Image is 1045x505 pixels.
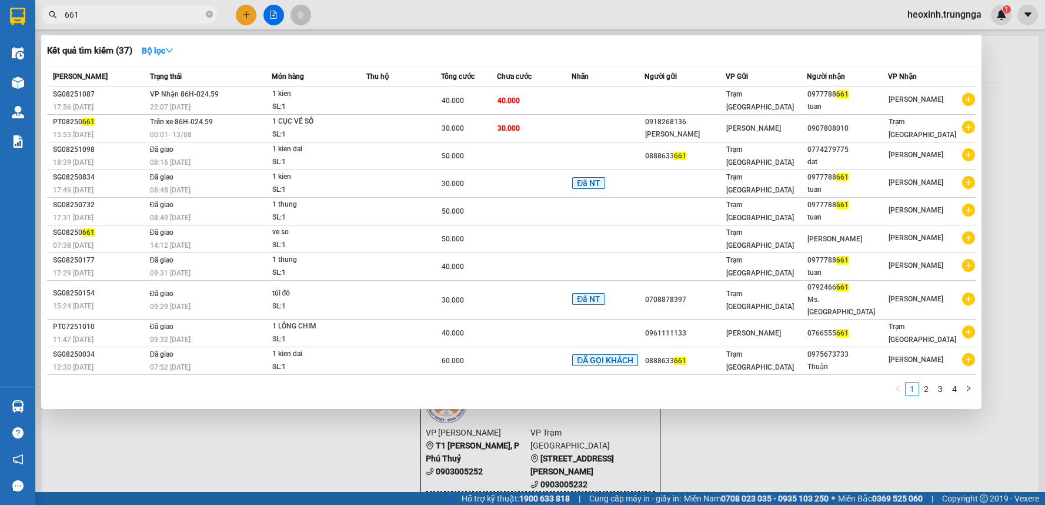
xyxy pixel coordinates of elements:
[836,329,849,337] span: 661
[894,385,902,392] span: left
[150,241,191,250] span: 14:12 [DATE]
[726,124,781,132] span: [PERSON_NAME]
[272,128,360,141] div: SL: 1
[12,47,24,59] img: warehouse-icon
[206,11,213,18] span: close-circle
[10,8,25,25] img: logo-vxr
[645,294,725,306] div: 0708878397
[962,231,975,244] span: plus-circle
[206,9,213,21] span: close-circle
[150,269,191,277] span: 09:31 [DATE]
[272,115,360,128] div: 1 CỤC VÉ SỐ
[272,156,360,169] div: SL: 1
[82,228,95,237] span: 661
[807,156,887,168] div: dat
[441,72,475,81] span: Tổng cước
[53,363,94,371] span: 12:30 [DATE]
[150,145,174,154] span: Đã giao
[272,184,360,197] div: SL: 1
[272,300,360,313] div: SL: 1
[807,184,887,196] div: tuan
[807,122,887,135] div: 0907808010
[888,72,917,81] span: VP Nhận
[272,361,360,374] div: SL: 1
[150,228,174,237] span: Đã giao
[962,293,975,305] span: plus-circle
[836,90,849,98] span: 661
[150,303,191,311] span: 09:29 [DATE]
[933,382,947,396] li: 3
[12,135,24,148] img: solution-icon
[836,283,849,291] span: 661
[150,186,191,194] span: 08:48 [DATE]
[726,329,781,337] span: [PERSON_NAME]
[645,355,725,367] div: 0888633
[53,227,146,239] div: SG08250
[807,361,887,373] div: Thuận
[12,106,24,118] img: warehouse-icon
[165,46,173,55] span: down
[53,103,94,111] span: 17:56 [DATE]
[726,201,794,222] span: Trạm [GEOGRAPHIC_DATA]
[150,214,191,222] span: 08:49 [DATE]
[12,400,24,413] img: warehouse-icon
[572,72,589,81] span: Nhãn
[150,350,174,358] span: Đã giao
[366,72,389,81] span: Thu hộ
[905,382,919,396] li: 1
[807,267,887,279] div: tuan
[12,77,24,89] img: warehouse-icon
[442,357,464,365] span: 60.000
[53,199,146,211] div: SG08250732
[807,281,887,294] div: 0792466
[962,325,975,338] span: plus-circle
[807,294,887,318] div: Ms. [GEOGRAPHIC_DATA]
[442,296,464,304] span: 30.000
[962,204,975,217] span: plus-circle
[962,93,975,106] span: plus-circle
[889,151,943,159] span: [PERSON_NAME]
[53,321,146,333] div: PT07251010
[645,72,677,81] span: Người gửi
[889,95,943,104] span: [PERSON_NAME]
[948,383,961,396] a: 4
[272,254,360,267] div: 1 thung
[150,173,174,181] span: Đã giao
[807,72,845,81] span: Người nhận
[442,180,464,188] span: 30.000
[726,228,794,250] span: Trạm [GEOGRAPHIC_DATA]
[889,206,943,214] span: [PERSON_NAME]
[150,201,174,209] span: Đã giao
[53,144,146,156] div: SG08251098
[807,327,887,340] div: 0766555
[906,383,919,396] a: 1
[53,241,94,250] span: 07:38 [DATE]
[962,259,975,272] span: plus-circle
[53,116,146,128] div: PT08250
[65,8,203,21] input: Tìm tên, số ĐT hoặc mã đơn
[807,211,887,224] div: tuan
[572,293,605,305] span: Đã NT
[442,263,464,271] span: 40.000
[645,128,725,141] div: [PERSON_NAME]
[961,382,976,396] li: Next Page
[807,233,887,245] div: [PERSON_NAME]
[272,226,360,239] div: ve so
[150,90,219,98] span: VP Nhận 86H-024.59
[674,357,686,365] span: 661
[442,97,464,105] span: 40.000
[645,150,725,162] div: 0888633
[272,239,360,252] div: SL: 1
[150,118,213,126] span: Trên xe 86H-024.59
[53,287,146,300] div: SG08250154
[442,152,464,160] span: 50.000
[645,116,725,128] div: 0918268136
[442,207,464,215] span: 50.000
[726,72,748,81] span: VP Gửi
[150,103,191,111] span: 22:07 [DATE]
[150,72,182,81] span: Trạng thái
[150,363,191,371] span: 07:52 [DATE]
[272,198,360,211] div: 1 thung
[726,350,794,371] span: Trạm [GEOGRAPHIC_DATA]
[150,290,174,298] span: Đã giao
